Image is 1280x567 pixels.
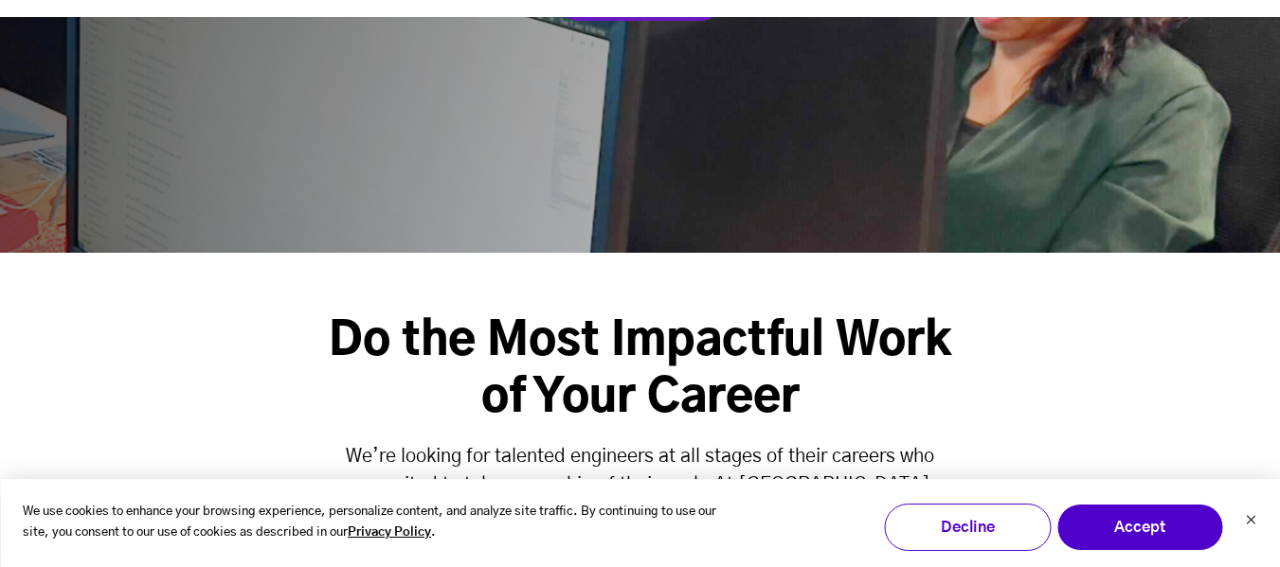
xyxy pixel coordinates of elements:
a: Privacy Policy [348,523,431,544]
h3: Do the Most Impactful Work of Your Career [311,313,970,427]
button: Accept [1056,504,1223,551]
p: We use cookies to enhance your browsing experience, personalize content, and analyze site traffic... [23,502,746,545]
button: Dismiss cookie banner [1245,512,1256,532]
button: Decline [884,504,1051,551]
span: We’re looking for talented engineers at all stages of their careers who are excited to take owner... [343,447,937,551]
